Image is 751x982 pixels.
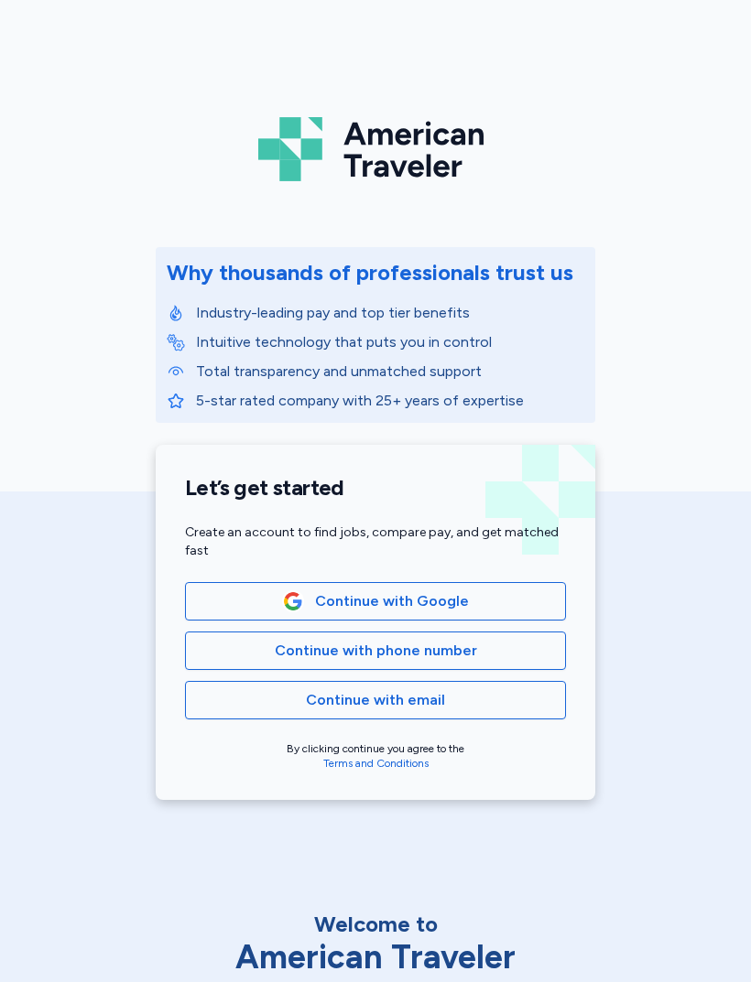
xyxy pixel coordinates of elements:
[258,110,493,189] img: Logo
[196,302,584,324] p: Industry-leading pay and top tier benefits
[185,741,566,771] div: By clicking continue you agree to the
[323,757,429,770] a: Terms and Conditions
[185,523,566,560] div: Create an account to find jobs, compare pay, and get matched fast
[185,681,566,719] button: Continue with email
[183,910,568,939] div: Welcome to
[196,361,584,383] p: Total transparency and unmatched support
[167,258,573,287] div: Why thousands of professionals trust us
[275,640,477,662] span: Continue with phone number
[185,582,566,620] button: Google LogoContinue with Google
[183,939,568,976] div: American Traveler
[306,689,445,711] span: Continue with email
[283,591,303,611] img: Google Logo
[315,590,469,612] span: Continue with Google
[185,474,566,502] h1: Let’s get started
[196,331,584,353] p: Intuitive technology that puts you in control
[185,631,566,670] button: Continue with phone number
[196,390,584,412] p: 5-star rated company with 25+ years of expertise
